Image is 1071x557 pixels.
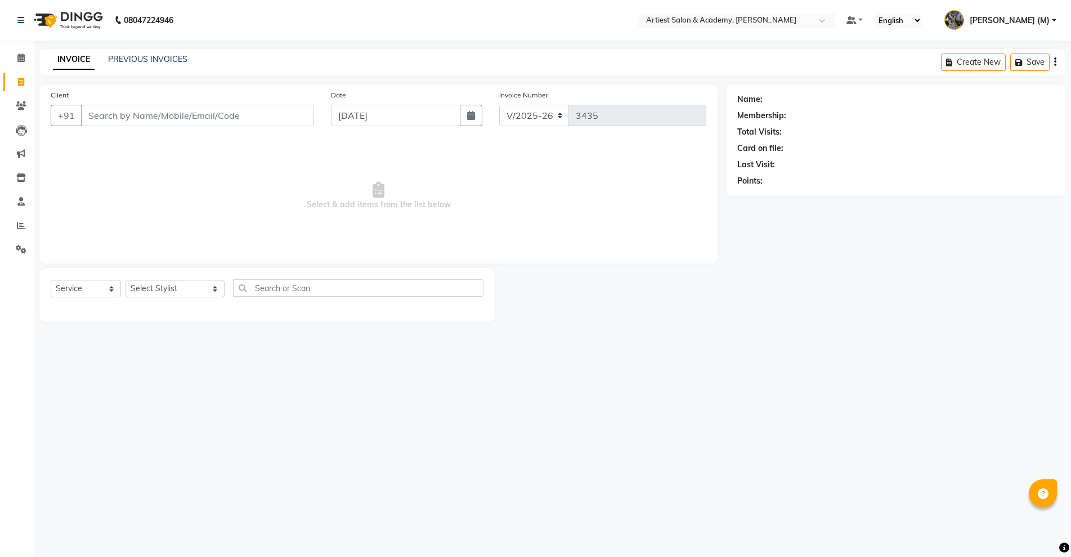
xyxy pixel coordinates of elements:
label: Invoice Number [499,90,548,100]
div: Name: [737,93,763,105]
b: 08047224946 [124,5,173,36]
img: MANOJ GAHLOT (M) [944,10,964,30]
div: Membership: [737,110,786,122]
button: Save [1010,54,1050,71]
a: INVOICE [53,50,95,70]
span: [PERSON_NAME] (M) [970,15,1050,26]
div: Points: [737,175,763,187]
label: Date [331,90,346,100]
div: Last Visit: [737,159,775,171]
label: Client [51,90,69,100]
input: Search or Scan [233,279,483,297]
img: logo [29,5,106,36]
button: Create New [941,54,1006,71]
div: Card on file: [737,142,783,154]
div: Total Visits: [737,126,782,138]
input: Search by Name/Mobile/Email/Code [81,105,314,126]
iframe: chat widget [1024,512,1060,546]
button: +91 [51,105,82,126]
span: Select & add items from the list below [51,140,706,252]
a: PREVIOUS INVOICES [108,54,187,64]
